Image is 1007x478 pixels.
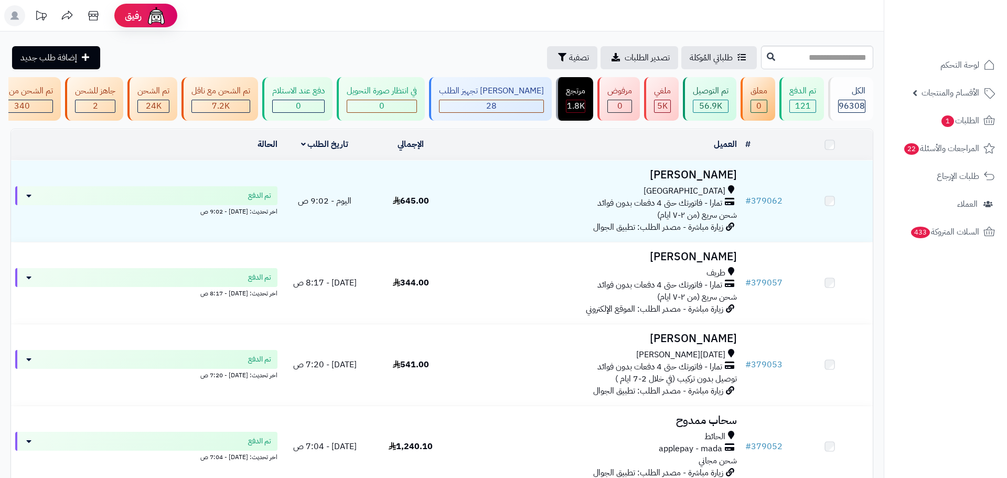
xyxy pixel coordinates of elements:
a: مرفوض 0 [595,77,642,121]
a: في انتظار صورة التحويل 0 [335,77,427,121]
span: # [745,440,751,453]
a: الحالة [258,138,277,151]
span: تمارا - فاتورتك حتى 4 دفعات بدون فوائد [597,197,722,209]
span: 0 [296,100,301,112]
span: زيارة مباشرة - مصدر الطلب: الموقع الإلكتروني [586,303,723,315]
div: معلق [751,85,767,97]
div: 0 [273,100,324,112]
span: طريف [706,267,725,279]
div: تم الشحن مع ناقل [191,85,250,97]
a: العملاء [891,192,1001,217]
span: [DATE] - 7:20 ص [293,358,357,371]
span: تم الدفع [248,436,271,447]
span: السلات المتروكة [910,225,979,239]
span: زيارة مباشرة - مصدر الطلب: تطبيق الجوال [593,385,723,397]
span: طلباتي المُوكلة [690,51,733,64]
div: 7222 [192,100,250,112]
span: المراجعات والأسئلة [903,141,979,156]
a: جاهز للشحن 2 [63,77,125,121]
span: # [745,195,751,207]
span: 22 [904,143,919,155]
div: اخر تحديث: [DATE] - 8:17 ص [15,287,277,298]
div: [PERSON_NAME] تجهيز الطلب [439,85,544,97]
div: الكل [838,85,865,97]
span: توصيل بدون تركيب (في خلال 2-7 ايام ) [615,373,737,385]
div: 1836 [566,100,585,112]
div: 0 [347,100,416,112]
span: الأقسام والمنتجات [922,86,979,100]
div: دفع عند الاستلام [272,85,325,97]
span: 0 [756,100,762,112]
span: تم الدفع [248,272,271,283]
h3: [PERSON_NAME] [458,333,737,345]
span: إضافة طلب جديد [20,51,77,64]
a: الإجمالي [398,138,424,151]
a: تم الشحن 24K [125,77,179,121]
div: 4995 [655,100,670,112]
span: 5K [657,100,668,112]
div: 0 [751,100,767,112]
div: تم التوصيل [693,85,729,97]
a: # [745,138,751,151]
a: السلات المتروكة433 [891,219,1001,245]
span: شحن مجاني [699,454,737,467]
div: 56947 [693,100,728,112]
div: مرتجع [566,85,585,97]
h3: سحاب ممدوح [458,415,737,427]
a: ملغي 5K [642,77,681,121]
span: تصفية [569,51,589,64]
a: مرتجع 1.8K [554,77,595,121]
a: طلبات الإرجاع [891,164,1001,189]
span: 121 [795,100,811,112]
a: الكل96308 [826,77,875,121]
span: 340 [14,100,30,112]
span: 56.9K [699,100,722,112]
span: 344.00 [393,277,429,289]
span: 2 [93,100,98,112]
span: الطلبات [940,113,979,128]
a: تصدير الطلبات [601,46,678,69]
span: 96308 [839,100,865,112]
div: 28 [440,100,543,112]
span: [DATE] - 8:17 ص [293,277,357,289]
span: تمارا - فاتورتك حتى 4 دفعات بدون فوائد [597,279,722,291]
a: #379062 [745,195,783,207]
div: جاهز للشحن [75,85,115,97]
div: ملغي [654,85,671,97]
span: 1.8K [567,100,585,112]
span: # [745,277,751,289]
h3: [PERSON_NAME] [458,251,737,263]
span: شحن سريع (من ٢-٧ ايام) [657,291,737,303]
a: تم الدفع 121 [777,77,826,121]
a: لوحة التحكم [891,52,1001,78]
span: 1,240.10 [389,440,433,453]
a: تم الشحن مع ناقل 7.2K [179,77,260,121]
span: 433 [911,227,930,238]
span: applepay - mada [659,443,722,455]
span: [DATE] - 7:04 ص [293,440,357,453]
div: 121 [790,100,816,112]
span: شحن سريع (من ٢-٧ ايام) [657,209,737,221]
a: العميل [714,138,737,151]
a: طلباتي المُوكلة [681,46,757,69]
div: تم الدفع [789,85,816,97]
span: 0 [379,100,384,112]
a: تم التوصيل 56.9K [681,77,738,121]
span: تصدير الطلبات [625,51,670,64]
h3: [PERSON_NAME] [458,169,737,181]
span: 28 [486,100,497,112]
span: رفيق [125,9,142,22]
span: 645.00 [393,195,429,207]
span: تم الدفع [248,190,271,201]
span: لوحة التحكم [940,58,979,72]
div: في انتظار صورة التحويل [347,85,417,97]
span: 7.2K [212,100,230,112]
a: معلق 0 [738,77,777,121]
img: ai-face.png [146,5,167,26]
div: 24023 [138,100,169,112]
div: 0 [608,100,631,112]
span: [GEOGRAPHIC_DATA] [644,185,725,197]
div: 2 [76,100,115,112]
a: #379053 [745,358,783,371]
a: تحديثات المنصة [28,5,54,29]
